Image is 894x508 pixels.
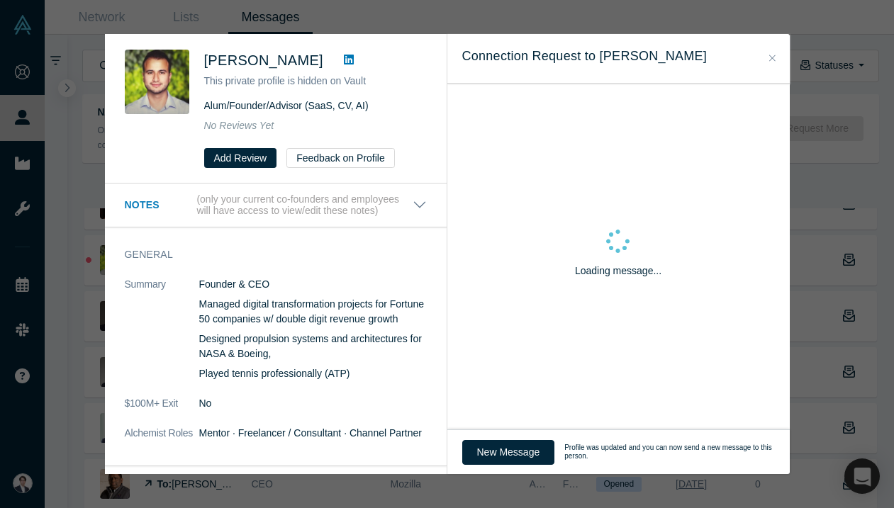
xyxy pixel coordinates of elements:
[204,120,274,131] span: No Reviews Yet
[199,426,427,441] dd: Mentor · Freelancer / Consultant · Channel Partner
[125,198,194,213] h3: Notes
[199,366,427,381] p: Played tennis professionally (ATP)
[125,396,199,426] dt: $100M+ Exit
[199,332,427,361] p: Designed propulsion systems and architectures for NASA & Boeing,
[765,50,780,67] button: Close
[125,277,199,396] dt: Summary
[204,100,369,111] span: Alum/Founder/Advisor (SaaS, CV, AI)
[125,426,199,456] dt: Alchemist Roles
[125,247,407,262] h3: General
[204,52,323,68] span: [PERSON_NAME]
[575,264,661,278] p: Loading message...
[204,148,277,168] button: Add Review
[564,444,774,460] span: Profile was updated and you can now send a new message to this person.
[125,193,427,218] button: Notes (only your current co-founders and employees will have access to view/edit these notes)
[199,297,427,327] p: Managed digital transformation projects for Fortune 50 companies w/ double digit revenue growth
[286,148,395,168] button: Feedback on Profile
[462,440,555,465] button: New Message
[199,396,427,411] dd: No
[462,47,775,66] h3: Connection Request to [PERSON_NAME]
[196,193,412,218] p: (only your current co-founders and employees will have access to view/edit these notes)
[204,74,427,89] p: This private profile is hidden on Vault
[199,277,427,292] p: Founder & CEO
[125,50,189,114] img: Arturo Santa's Profile Image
